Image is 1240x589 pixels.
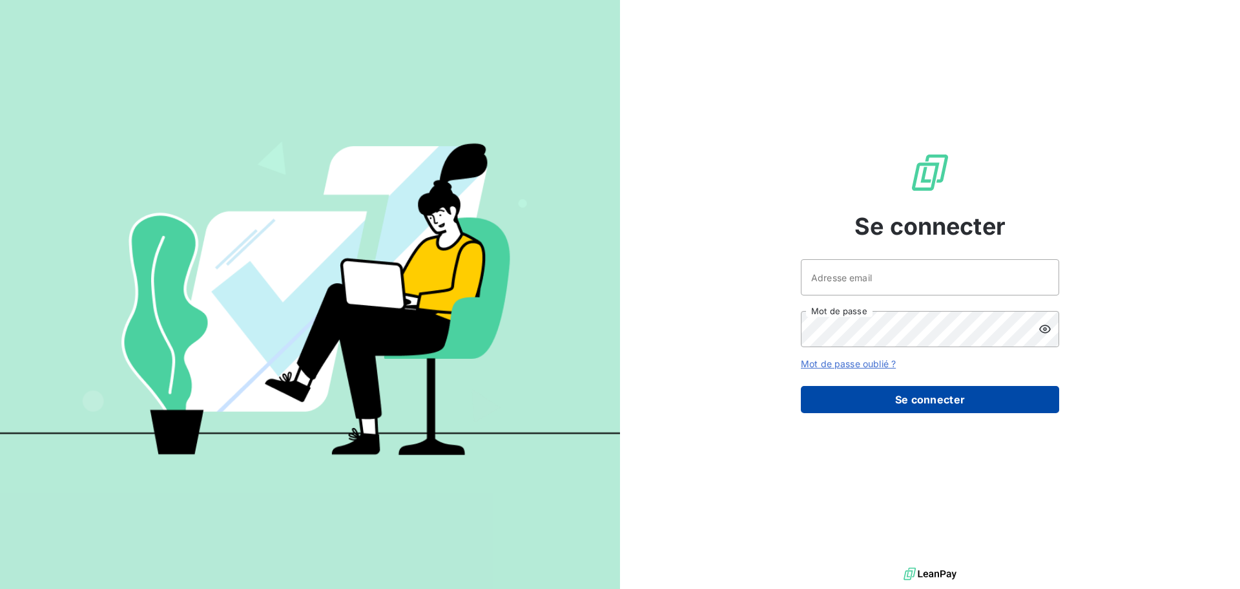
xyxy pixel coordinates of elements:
[909,152,951,193] img: Logo LeanPay
[801,259,1059,295] input: placeholder
[801,386,1059,413] button: Se connecter
[854,209,1006,244] span: Se connecter
[801,358,896,369] a: Mot de passe oublié ?
[904,564,956,584] img: logo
